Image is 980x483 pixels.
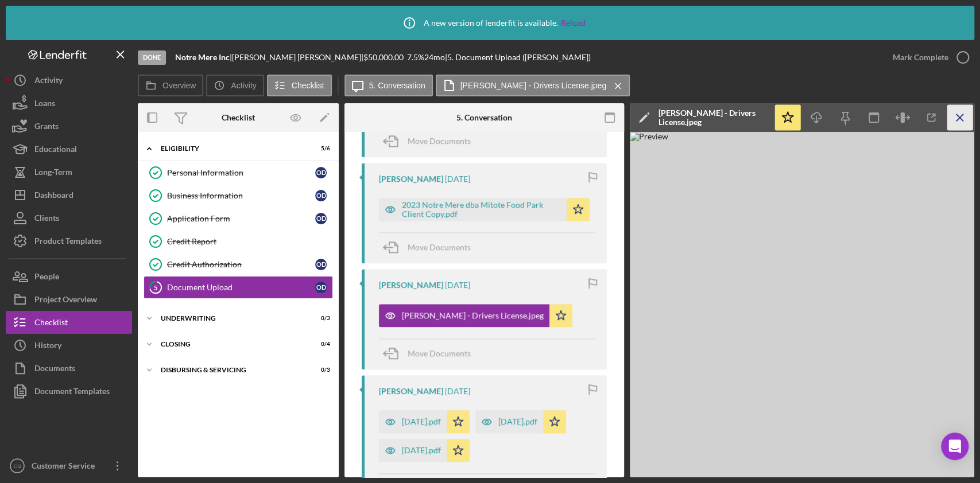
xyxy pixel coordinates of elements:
[436,75,630,96] button: [PERSON_NAME] - Drivers License.jpeg
[161,367,301,373] div: Disbursing & Servicing
[379,281,443,290] div: [PERSON_NAME]
[6,115,132,138] button: Grants
[6,161,132,184] button: Long-Term
[231,81,256,90] label: Activity
[408,242,471,252] span: Move Documents
[167,191,315,200] div: Business Information
[561,18,586,28] a: Reload
[222,113,255,122] div: Checklist
[498,417,537,426] div: [DATE].pdf
[363,53,407,62] div: $50,000.00
[34,115,59,141] div: Grants
[424,53,445,62] div: 24 mo
[402,200,561,219] div: 2023 Notre Mere dba Mitote Food Park Client Copy.pdf
[144,276,333,299] a: 5Document UploadOD
[144,184,333,207] a: Business InformationOD
[6,357,132,380] button: Documents
[161,341,301,348] div: Closing
[6,184,132,207] button: Dashboard
[175,52,230,62] b: Notre Mere Inc
[267,75,332,96] button: Checklist
[6,138,132,161] button: Educational
[161,145,301,152] div: Eligibility
[6,229,132,252] a: Product Templates
[138,75,203,96] button: Overview
[893,46,948,69] div: Mark Complete
[167,214,315,223] div: Application Form
[34,92,55,118] div: Loans
[475,410,566,433] button: [DATE].pdf
[309,341,330,348] div: 0 / 4
[34,184,73,209] div: Dashboard
[309,367,330,373] div: 0 / 3
[445,53,591,62] div: | 5. Document Upload ([PERSON_NAME])
[379,339,482,368] button: Move Documents
[206,75,264,96] button: Activity
[445,387,470,396] time: 2025-02-11 21:44
[456,113,512,122] div: 5. Conversation
[144,161,333,184] a: Personal InformationOD
[881,46,974,69] button: Mark Complete
[379,410,470,433] button: [DATE].pdf
[34,265,59,291] div: People
[167,260,315,269] div: Credit Authorization
[630,132,974,477] img: Preview
[941,433,969,460] div: Open Intercom Messenger
[6,265,132,288] button: People
[6,69,132,92] a: Activity
[34,207,59,232] div: Clients
[309,145,330,152] div: 5 / 6
[34,311,68,337] div: Checklist
[369,81,425,90] label: 5. Conversation
[144,207,333,230] a: Application FormOD
[315,167,327,178] div: O D
[408,348,471,358] span: Move Documents
[445,174,470,184] time: 2025-02-11 21:46
[6,288,132,311] button: Project Overview
[6,454,132,477] button: CSCustomer Service
[407,53,424,62] div: 7.5 %
[379,174,443,184] div: [PERSON_NAME]
[144,253,333,276] a: Credit AuthorizationOD
[6,380,132,403] button: Document Templates
[402,417,441,426] div: [DATE].pdf
[29,454,103,480] div: Customer Service
[138,50,166,65] div: Done
[34,138,77,163] div: Educational
[167,237,332,246] div: Credit Report
[402,311,544,320] div: [PERSON_NAME] - Drivers License.jpeg
[395,9,586,37] div: A new version of lenderfit is available.
[309,315,330,322] div: 0 / 3
[315,259,327,270] div: O D
[34,380,110,406] div: Document Templates
[659,108,768,127] div: [PERSON_NAME] - Drivers License.jpeg
[34,357,75,383] div: Documents
[6,311,132,334] button: Checklist
[232,53,363,62] div: [PERSON_NAME] [PERSON_NAME] |
[6,207,132,229] button: Clients
[34,334,61,360] div: History
[379,387,443,396] div: [PERSON_NAME]
[34,288,97,314] div: Project Overview
[34,69,63,95] div: Activity
[379,233,482,262] button: Move Documents
[13,463,21,469] text: CS
[292,81,324,90] label: Checklist
[167,168,315,177] div: Personal Information
[6,92,132,115] a: Loans
[460,81,606,90] label: [PERSON_NAME] - Drivers License.jpeg
[154,283,157,291] tspan: 5
[6,334,132,357] button: History
[315,213,327,224] div: O D
[408,136,471,146] span: Move Documents
[162,81,196,90] label: Overview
